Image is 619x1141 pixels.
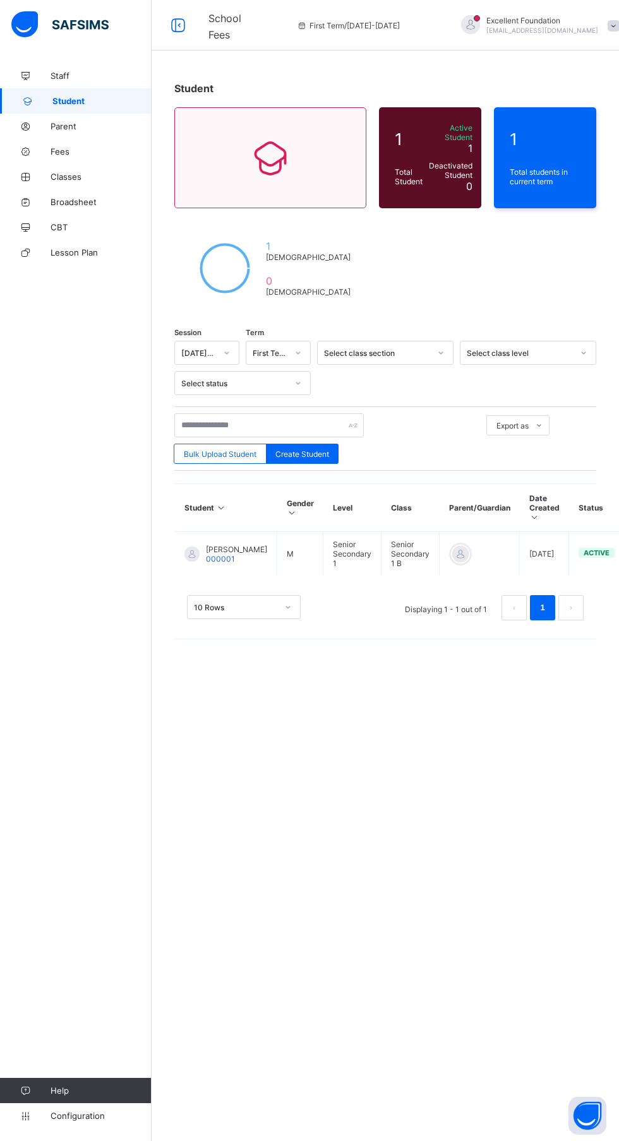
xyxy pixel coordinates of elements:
span: Student [52,96,152,106]
i: Sort in Ascending Order [529,512,540,522]
li: 上一页 [502,595,527,620]
span: [DEMOGRAPHIC_DATA] [266,287,351,297]
span: 1 [468,142,472,155]
span: Fees [51,146,152,157]
span: 1 [395,129,423,149]
a: 1 [536,600,548,616]
span: 000001 [206,554,235,564]
div: 10 Rows [194,603,277,612]
span: Total students in current term [510,167,580,186]
div: [DATE]-[DATE] [181,348,216,358]
td: Senior Secondary 1 [323,532,382,576]
img: safsims [11,11,109,38]
span: Parent [51,121,152,131]
i: Sort in Ascending Order [216,503,227,512]
td: [DATE] [520,532,569,576]
li: 1 [530,595,555,620]
span: Session [174,328,201,337]
th: Date Created [520,484,569,532]
td: M [277,532,323,576]
div: Total Student [392,164,426,189]
i: Sort in Ascending Order [287,508,297,517]
th: Student [175,484,277,532]
th: Parent/Guardian [440,484,520,532]
button: Open asap [568,1097,606,1135]
span: Student [174,82,213,95]
span: Broadsheet [51,197,152,207]
span: Active Student [429,123,472,142]
span: Configuration [51,1111,151,1121]
td: Senior Secondary 1 B [382,532,440,576]
div: Select class level [467,348,573,358]
span: 1 [510,129,580,149]
th: Class [382,484,440,532]
span: [PERSON_NAME] [206,545,267,554]
span: Export as [496,421,529,430]
li: 下一页 [558,595,584,620]
button: next page [558,595,584,620]
span: Classes [51,172,152,182]
span: session/term information [297,21,400,30]
span: 0 [466,180,472,192]
th: Level [323,484,382,532]
span: Excellent Foundation [486,16,598,25]
div: Select class section [324,348,430,358]
div: Select status [181,379,287,388]
span: [DEMOGRAPHIC_DATA] [266,252,351,262]
span: Term [246,328,264,337]
span: Deactivated Student [429,161,472,180]
span: Bulk Upload Student [184,449,256,459]
li: Displaying 1 - 1 out of 1 [395,595,496,620]
span: 1 [266,240,351,252]
span: Help [51,1085,151,1096]
span: [EMAIL_ADDRESS][DOMAIN_NAME] [486,27,598,34]
th: Gender [277,484,323,532]
span: Create Student [275,449,329,459]
span: School Fees [208,12,241,41]
span: Lesson Plan [51,247,152,257]
span: CBT [51,222,152,232]
button: prev page [502,595,527,620]
span: active [584,548,610,557]
span: Staff [51,71,152,81]
div: First Term [253,348,287,358]
span: 0 [266,275,351,287]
